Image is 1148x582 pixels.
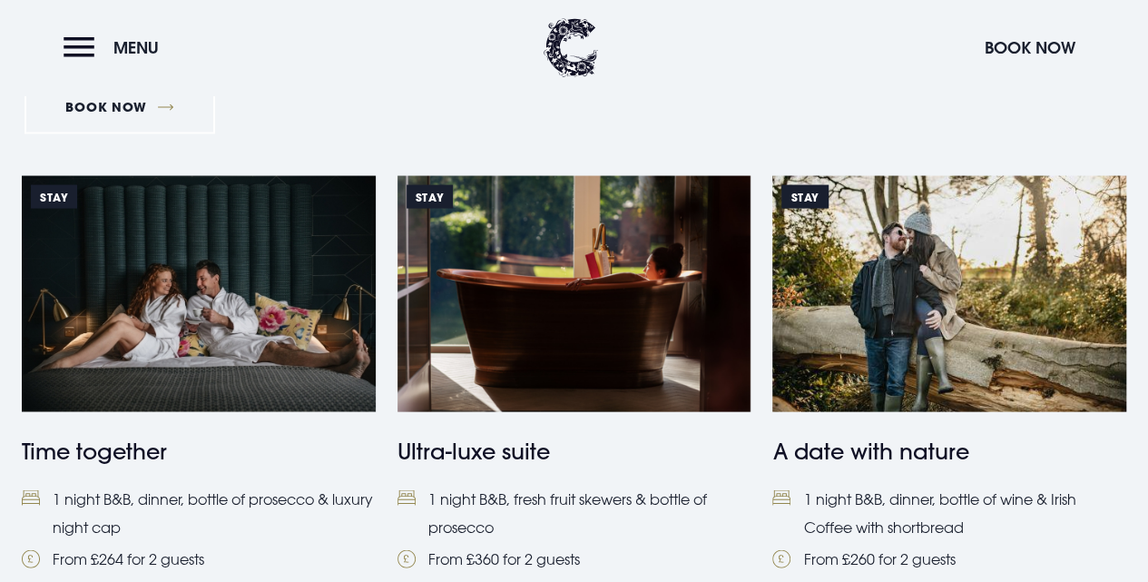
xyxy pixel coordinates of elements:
[22,550,40,568] img: Pound Coin
[772,546,1126,573] li: From £260 for 2 guests
[772,435,1126,468] h4: A date with nature
[22,176,376,411] img: A couple in white robes sharing a laugh on a bed, enjoying a romantic hotel package in Northern I...
[976,28,1084,67] button: Book Now
[544,18,598,77] img: Clandeboye Lodge
[772,176,1126,573] a: Stay A couple enjoying a walk as part of a hotel walking package in Northern Ireland A date with ...
[781,185,828,209] span: Stay
[397,435,751,468] h4: Ultra-luxe suite
[113,37,159,58] span: Menu
[31,185,77,209] span: Stay
[22,486,376,541] li: 1 night B&B, dinner, bottle of prosecco & luxury night cap
[772,176,1126,411] img: A couple enjoying a walk as part of a hotel walking package in Northern Ireland
[772,550,790,568] img: Pound Coin
[397,176,751,573] a: Stay https://clandeboyelodge.s3-assets.com/offer-thumbnails/Ultra-luxe-Suite-Package.png Ultra-lu...
[397,546,751,573] li: From £360 for 2 guests
[407,185,453,209] span: Stay
[22,490,40,506] img: Bed
[22,176,376,573] a: Stay A couple in white robes sharing a laugh on a bed, enjoying a romantic hotel package in North...
[64,28,168,67] button: Menu
[772,490,790,506] img: Bed
[772,486,1126,541] li: 1 night B&B, dinner, bottle of wine & Irish Coffee with shortbread
[397,486,751,541] li: 1 night B&B, fresh fruit skewers & bottle of prosecco
[397,176,751,411] img: https://clandeboyelodge.s3-assets.com/offer-thumbnails/Ultra-luxe-Suite-Package.png
[22,435,376,468] h4: Time together
[25,80,215,134] a: Book Now
[397,490,416,506] img: Bed
[397,550,416,568] img: Pound Coin
[22,546,376,573] li: From £264 for 2 guests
